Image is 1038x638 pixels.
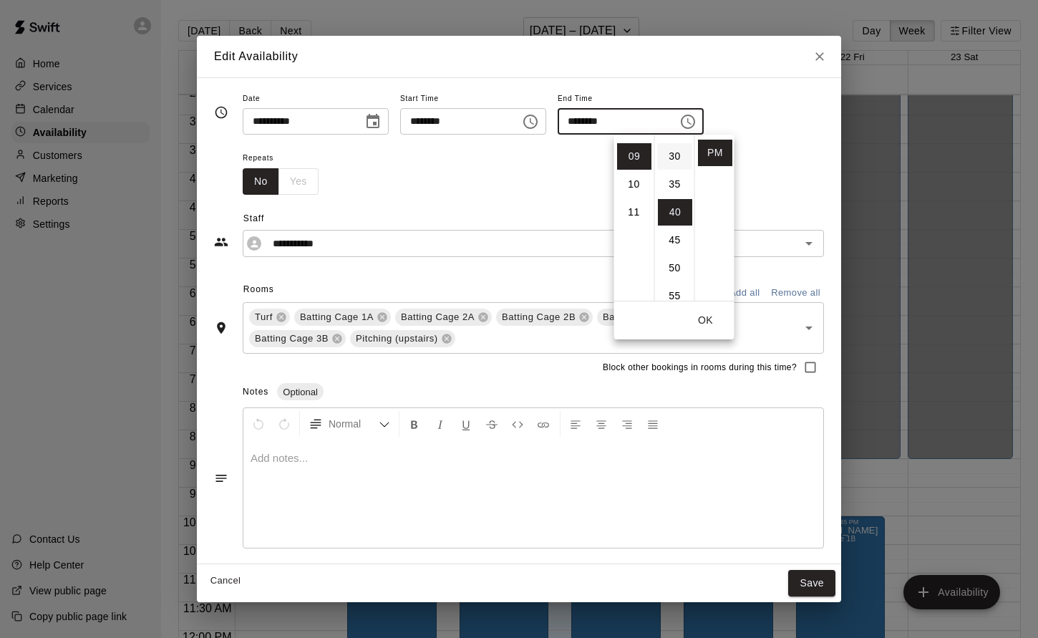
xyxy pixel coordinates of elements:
li: PM [698,140,732,166]
svg: Rooms [214,321,228,335]
button: Format Strikethrough [480,411,504,437]
button: Justify Align [641,411,665,437]
div: Batting Cage 3B [249,330,346,347]
div: Batting Cage 2A [395,309,492,326]
li: 50 minutes [658,255,692,281]
div: Batting Cage 3A [597,309,694,326]
button: Insert Link [531,411,556,437]
button: Left Align [563,411,588,437]
span: Notes [243,387,268,397]
button: Right Align [615,411,639,437]
span: Batting Cage 3A [597,310,682,324]
button: Format Bold [402,411,427,437]
span: Block other bookings in rooms during this time? [603,361,797,375]
li: 45 minutes [658,227,692,253]
button: Redo [272,411,296,437]
button: Choose date, selected date is Aug 19, 2025 [359,107,387,136]
li: 55 minutes [658,283,692,309]
span: End Time [558,90,704,109]
div: Pitching (upstairs) [350,330,455,347]
button: Open [799,318,819,338]
li: 11 hours [617,199,651,226]
button: Insert Code [505,411,530,437]
li: 30 minutes [658,143,692,170]
button: Format Italics [428,411,452,437]
svg: Timing [214,105,228,120]
li: 35 minutes [658,171,692,198]
li: 40 minutes [658,199,692,226]
button: Close [807,44,833,69]
span: Batting Cage 2A [395,310,480,324]
svg: Notes [214,471,228,485]
li: 9 hours [617,143,651,170]
span: Batting Cage 3B [249,332,334,346]
ul: Select hours [614,135,654,301]
button: Undo [246,411,271,437]
span: Turf [249,310,278,324]
span: Rooms [243,284,274,294]
button: Format Underline [454,411,478,437]
span: Date [243,90,389,109]
ul: Select meridiem [694,135,734,301]
button: OK [683,307,729,334]
button: Add all [722,282,767,304]
svg: Staff [214,235,228,249]
span: Batting Cage 1A [294,310,379,324]
button: Choose time, selected time is 9:40 PM [674,107,702,136]
ul: Select minutes [654,135,694,301]
span: Staff [243,208,824,231]
button: Formatting Options [303,411,396,437]
span: Pitching (upstairs) [350,332,444,346]
span: Repeats [243,149,330,168]
button: Choose time, selected time is 7:00 PM [516,107,545,136]
button: Remove all [767,282,824,304]
span: Optional [277,387,323,397]
div: Batting Cage 2B [496,309,593,326]
li: 10 hours [617,171,651,198]
button: Center Align [589,411,613,437]
div: Turf [249,309,290,326]
button: No [243,168,279,195]
span: Normal [329,417,379,431]
button: Open [799,233,819,253]
button: Save [788,570,835,596]
span: Start Time [400,90,546,109]
span: Batting Cage 2B [496,310,581,324]
div: Batting Cage 1A [294,309,391,326]
h6: Edit Availability [214,47,298,66]
div: outlined button group [243,168,319,195]
button: Cancel [203,570,248,592]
